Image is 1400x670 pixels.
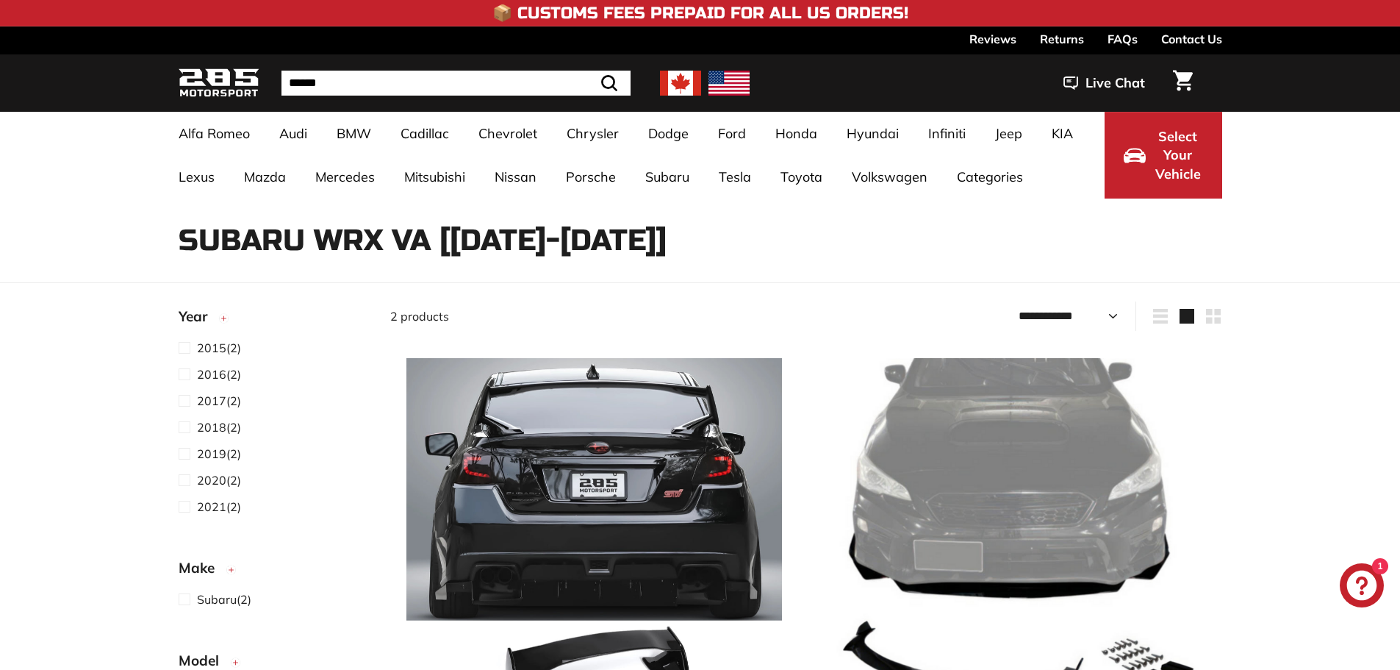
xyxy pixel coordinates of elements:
[197,393,226,408] span: 2017
[197,473,226,488] span: 2020
[480,155,551,199] a: Nissan
[179,306,218,327] span: Year
[197,592,237,607] span: Subaru
[322,112,386,155] a: BMW
[633,112,703,155] a: Dodge
[704,155,766,199] a: Tesla
[197,446,226,461] span: 2019
[390,307,806,325] div: 2 products
[197,445,241,463] span: (2)
[1335,563,1388,611] inbox-online-store-chat: Shopify online store chat
[552,112,633,155] a: Chrysler
[390,155,480,199] a: Mitsubishi
[197,366,241,383] span: (2)
[164,112,265,155] a: Alfa Romeo
[761,112,832,155] a: Honda
[197,392,241,410] span: (2)
[631,155,704,199] a: Subaru
[197,471,241,489] span: (2)
[492,4,908,22] h4: 📦 Customs Fees Prepaid for All US Orders!
[197,420,226,435] span: 2018
[179,66,259,101] img: Logo_285_Motorsport_areodynamics_components
[1105,112,1222,199] button: Select Your Vehicle
[703,112,761,155] a: Ford
[837,155,942,199] a: Volkswagen
[179,553,367,590] button: Make
[1044,65,1164,101] button: Live Chat
[179,224,1222,257] h1: Subaru WRX VA [[DATE]-[DATE]]
[197,341,226,355] span: 2015
[197,339,241,357] span: (2)
[1164,58,1202,108] a: Cart
[164,155,229,199] a: Lexus
[265,112,322,155] a: Audi
[1153,127,1203,184] span: Select Your Vehicle
[229,155,301,199] a: Mazda
[197,367,226,382] span: 2016
[179,557,226,579] span: Make
[464,112,552,155] a: Chevrolet
[1108,26,1138,51] a: FAQs
[197,591,251,608] span: (2)
[969,26,1016,51] a: Reviews
[832,112,913,155] a: Hyundai
[942,155,1038,199] a: Categories
[980,112,1037,155] a: Jeep
[179,302,367,338] button: Year
[551,155,631,199] a: Porsche
[1085,74,1145,93] span: Live Chat
[1037,112,1088,155] a: KIA
[1161,26,1222,51] a: Contact Us
[197,499,226,514] span: 2021
[766,155,837,199] a: Toyota
[386,112,464,155] a: Cadillac
[197,498,241,516] span: (2)
[281,71,631,96] input: Search
[1040,26,1084,51] a: Returns
[197,418,241,436] span: (2)
[913,112,980,155] a: Infiniti
[301,155,390,199] a: Mercedes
